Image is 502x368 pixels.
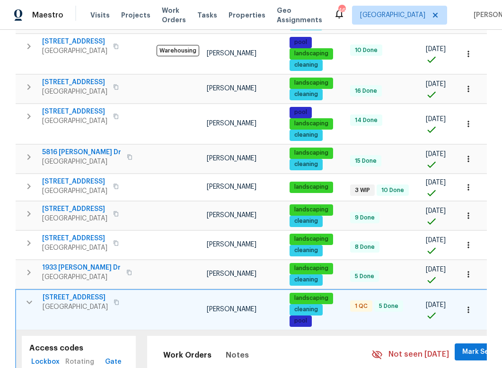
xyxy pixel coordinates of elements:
[291,206,332,214] span: landscaping
[207,241,256,248] span: [PERSON_NAME]
[426,302,446,308] span: [DATE]
[351,214,379,222] span: 9 Done
[338,6,345,15] div: 46
[42,116,107,126] span: [GEOGRAPHIC_DATA]
[42,243,107,253] span: [GEOGRAPHIC_DATA]
[291,50,332,58] span: landscaping
[42,78,107,87] span: [STREET_ADDRESS]
[351,157,380,165] span: 15 Done
[351,272,378,280] span: 5 Done
[121,10,150,20] span: Projects
[360,10,425,20] span: [GEOGRAPHIC_DATA]
[32,10,63,20] span: Maestro
[291,317,311,325] span: pool
[226,349,249,362] span: Notes
[291,276,322,284] span: cleaning
[207,184,256,190] span: [PERSON_NAME]
[291,246,322,254] span: cleaning
[291,294,332,302] span: landscaping
[426,208,446,214] span: [DATE]
[42,157,121,166] span: [GEOGRAPHIC_DATA]
[291,160,322,168] span: cleaning
[207,212,256,219] span: [PERSON_NAME]
[42,263,121,272] span: 1933 [PERSON_NAME] Dr
[351,186,374,194] span: 3 WIP
[462,346,497,358] span: Mark Seen
[291,79,332,87] span: landscaping
[378,186,408,194] span: 10 Done
[351,116,381,124] span: 14 Done
[207,271,256,277] span: [PERSON_NAME]
[157,45,199,56] span: Warehousing
[291,108,311,116] span: pool
[197,12,217,18] span: Tasks
[291,131,322,139] span: cleaning
[291,38,311,46] span: pool
[426,237,446,244] span: [DATE]
[291,183,332,191] span: landscaping
[277,6,322,25] span: Geo Assignments
[207,85,256,92] span: [PERSON_NAME]
[426,151,446,158] span: [DATE]
[426,81,446,88] span: [DATE]
[426,179,446,186] span: [DATE]
[43,293,108,302] span: [STREET_ADDRESS]
[229,10,265,20] span: Properties
[29,343,128,353] h5: Access codes
[42,107,107,116] span: [STREET_ADDRESS]
[42,177,107,186] span: [STREET_ADDRESS]
[90,10,110,20] span: Visits
[207,155,256,162] span: [PERSON_NAME]
[291,120,332,128] span: landscaping
[162,6,186,25] span: Work Orders
[42,186,107,196] span: [GEOGRAPHIC_DATA]
[426,266,446,273] span: [DATE]
[351,243,379,251] span: 8 Done
[207,306,256,313] span: [PERSON_NAME]
[426,46,446,53] span: [DATE]
[42,87,107,96] span: [GEOGRAPHIC_DATA]
[42,46,107,56] span: [GEOGRAPHIC_DATA]
[388,349,449,360] span: Not seen [DATE]
[42,272,121,282] span: [GEOGRAPHIC_DATA]
[351,302,371,310] span: 1 QC
[291,235,332,243] span: landscaping
[291,306,322,314] span: cleaning
[291,90,322,98] span: cleaning
[291,61,322,69] span: cleaning
[42,37,107,46] span: [STREET_ADDRESS]
[207,50,256,57] span: [PERSON_NAME]
[351,46,381,54] span: 10 Done
[42,148,121,157] span: 5816 [PERSON_NAME] Dr
[426,116,446,123] span: [DATE]
[42,204,107,214] span: [STREET_ADDRESS]
[375,302,402,310] span: 5 Done
[291,149,332,157] span: landscaping
[42,214,107,223] span: [GEOGRAPHIC_DATA]
[351,87,381,95] span: 16 Done
[163,349,211,362] span: Work Orders
[207,120,256,127] span: [PERSON_NAME]
[43,302,108,312] span: [GEOGRAPHIC_DATA]
[291,217,322,225] span: cleaning
[42,234,107,243] span: [STREET_ADDRESS]
[33,356,58,368] span: Lockbox
[291,264,332,272] span: landscaping
[102,356,124,368] span: Gate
